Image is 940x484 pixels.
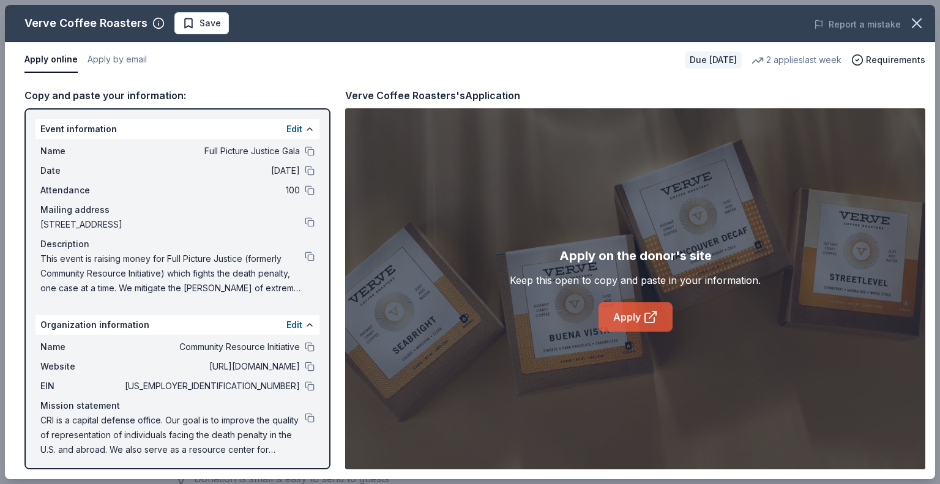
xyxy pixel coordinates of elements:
button: Requirements [851,53,925,67]
div: Keep this open to copy and paste in your information. [510,273,761,288]
span: Full Picture Justice Gala [122,144,300,158]
div: Verve Coffee Roasters [24,13,147,33]
button: Edit [286,122,302,136]
button: Apply online [24,47,78,73]
div: 2 applies last week [752,53,841,67]
span: [STREET_ADDRESS] [40,217,305,232]
span: Name [40,144,122,158]
span: [DATE] [122,163,300,178]
button: Edit [286,318,302,332]
span: 100 [122,183,300,198]
button: Report a mistake [814,17,901,32]
div: Description [40,237,315,251]
div: Event information [35,119,319,139]
span: EIN [40,379,122,393]
span: Attendance [40,183,122,198]
div: Mission statement [40,398,315,413]
button: Save [174,12,229,34]
span: [URL][DOMAIN_NAME] [122,359,300,374]
div: Apply on the donor's site [559,246,712,266]
span: Requirements [866,53,925,67]
span: Name [40,340,122,354]
div: Verve Coffee Roasters's Application [345,87,520,103]
span: This event is raising money for Full Picture Justice (formerly Community Resource Initiative) whi... [40,251,305,296]
button: Apply by email [88,47,147,73]
span: [US_EMPLOYER_IDENTIFICATION_NUMBER] [122,379,300,393]
span: Website [40,359,122,374]
span: Date [40,163,122,178]
div: Organization information [35,315,319,335]
div: Mailing address [40,203,315,217]
span: CRI is a capital defense office. Our goal is to improve the quality of representation of individu... [40,413,305,457]
div: Due [DATE] [685,51,742,69]
a: Apply [599,302,673,332]
span: Community Resource Initiative [122,340,300,354]
span: Save [200,16,221,31]
div: Copy and paste your information: [24,87,330,103]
